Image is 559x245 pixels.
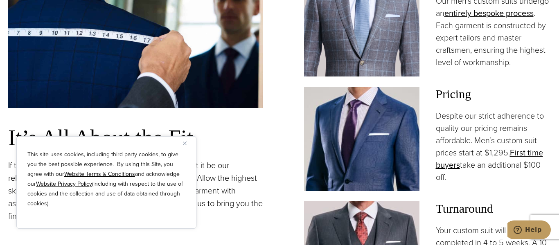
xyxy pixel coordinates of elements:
h3: It’s All About the Fit [8,124,263,151]
img: Client in blue solid custom made suit with white shirt and navy tie. Fabric by Scabal. [304,87,419,191]
h3: Pricing [436,87,551,101]
a: entirely bespoke process [444,7,534,19]
button: Close [183,138,193,148]
iframe: Opens a widget where you can chat to one of our agents [507,220,551,241]
a: Website Privacy Policy [36,180,92,188]
p: If there is one piece of information you take from us, let it be our relentless dedication to the... [8,159,263,223]
p: This site uses cookies, including third party cookies, to give you the best possible experience. ... [27,150,185,209]
p: Despite our strict adherence to quality our pricing remains affordable. Men’s custom suit prices ... [436,110,551,183]
h3: Turnaround [436,201,551,216]
a: First time buyers [436,146,543,171]
img: Close [183,142,187,145]
a: Website Terms & Conditions [64,170,135,178]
